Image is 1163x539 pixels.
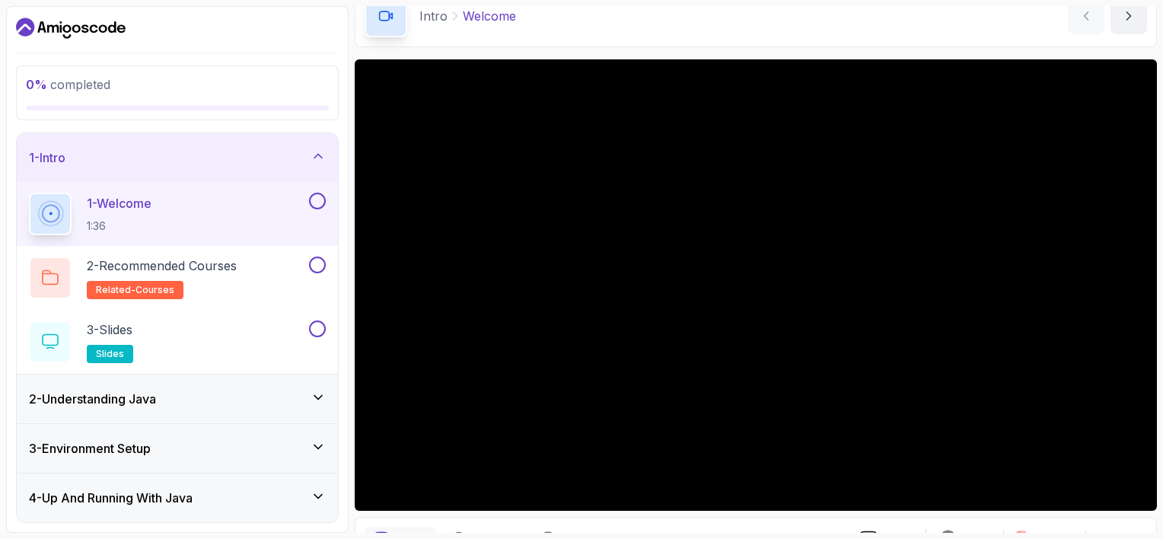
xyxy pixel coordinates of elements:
span: 0 % [26,77,47,92]
p: Welcome [463,7,516,25]
h3: 2 - Understanding Java [29,390,156,408]
h3: 4 - Up And Running With Java [29,489,193,507]
button: 3-Slidesslides [29,321,326,363]
button: 3-Environment Setup [17,424,338,473]
p: 1:36 [87,218,151,234]
button: 2-Understanding Java [17,375,338,423]
button: 4-Up And Running With Java [17,474,338,522]
span: completed [26,77,110,92]
p: 3 - Slides [87,321,132,339]
a: Dashboard [16,16,126,40]
p: 1 - Welcome [87,194,151,212]
span: slides [96,348,124,360]
p: 2 - Recommended Courses [87,257,237,275]
h3: 1 - Intro [29,148,65,167]
h3: 3 - Environment Setup [29,439,151,458]
button: 1-Intro [17,133,338,182]
button: 1-Welcome1:36 [29,193,326,235]
iframe: 1 - Hi [355,59,1157,511]
button: 2-Recommended Coursesrelated-courses [29,257,326,299]
p: Intro [419,7,448,25]
span: related-courses [96,284,174,296]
